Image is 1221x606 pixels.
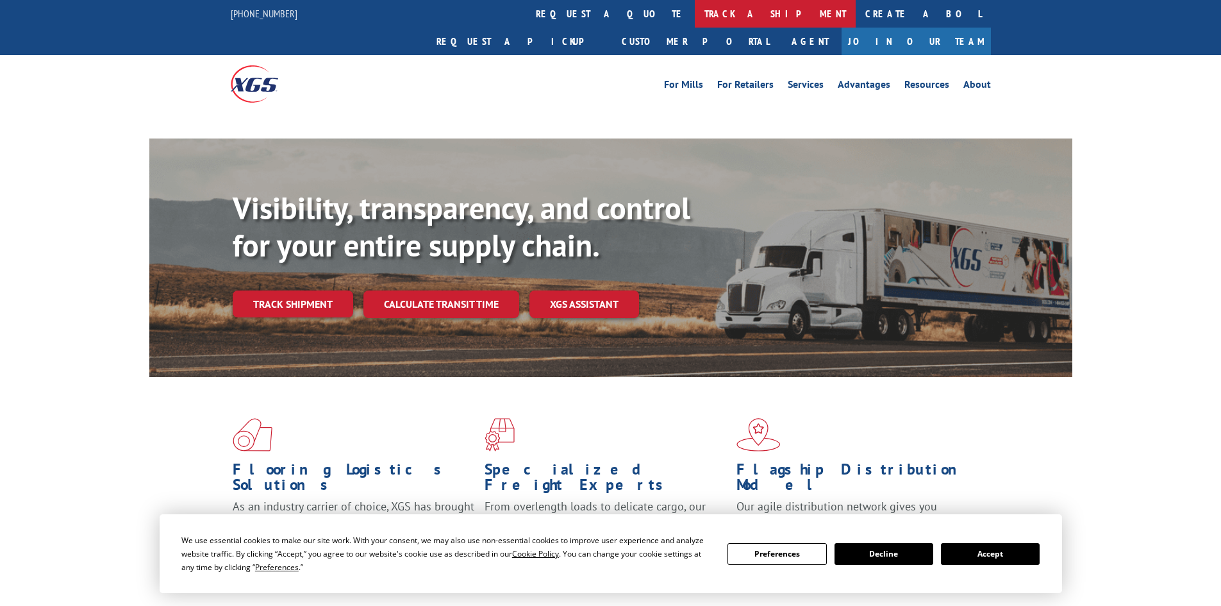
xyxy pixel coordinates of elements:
p: From overlength loads to delicate cargo, our experienced staff knows the best way to move your fr... [485,499,727,556]
div: We use essential cookies to make our site work. With your consent, we may also use non-essential ... [181,534,712,574]
img: xgs-icon-flagship-distribution-model-red [736,418,781,451]
img: xgs-icon-total-supply-chain-intelligence-red [233,418,272,451]
h1: Specialized Freight Experts [485,462,727,499]
span: Preferences [255,562,299,573]
a: Agent [779,28,842,55]
a: Request a pickup [427,28,612,55]
a: XGS ASSISTANT [529,290,639,318]
a: Customer Portal [612,28,779,55]
a: Track shipment [233,290,353,317]
h1: Flooring Logistics Solutions [233,462,475,499]
a: About [963,80,991,94]
span: As an industry carrier of choice, XGS has brought innovation and dedication to flooring logistics... [233,499,474,544]
b: Visibility, transparency, and control for your entire supply chain. [233,188,690,265]
a: Calculate transit time [363,290,519,318]
span: Cookie Policy [512,548,559,559]
button: Accept [941,543,1040,565]
span: Our agile distribution network gives you nationwide inventory management on demand. [736,499,972,529]
a: Join Our Team [842,28,991,55]
a: Services [788,80,824,94]
a: Resources [904,80,949,94]
div: Cookie Consent Prompt [160,514,1062,593]
a: [PHONE_NUMBER] [231,7,297,20]
a: For Retailers [717,80,774,94]
h1: Flagship Distribution Model [736,462,979,499]
button: Decline [835,543,933,565]
a: Advantages [838,80,890,94]
a: For Mills [664,80,703,94]
img: xgs-icon-focused-on-flooring-red [485,418,515,451]
button: Preferences [727,543,826,565]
